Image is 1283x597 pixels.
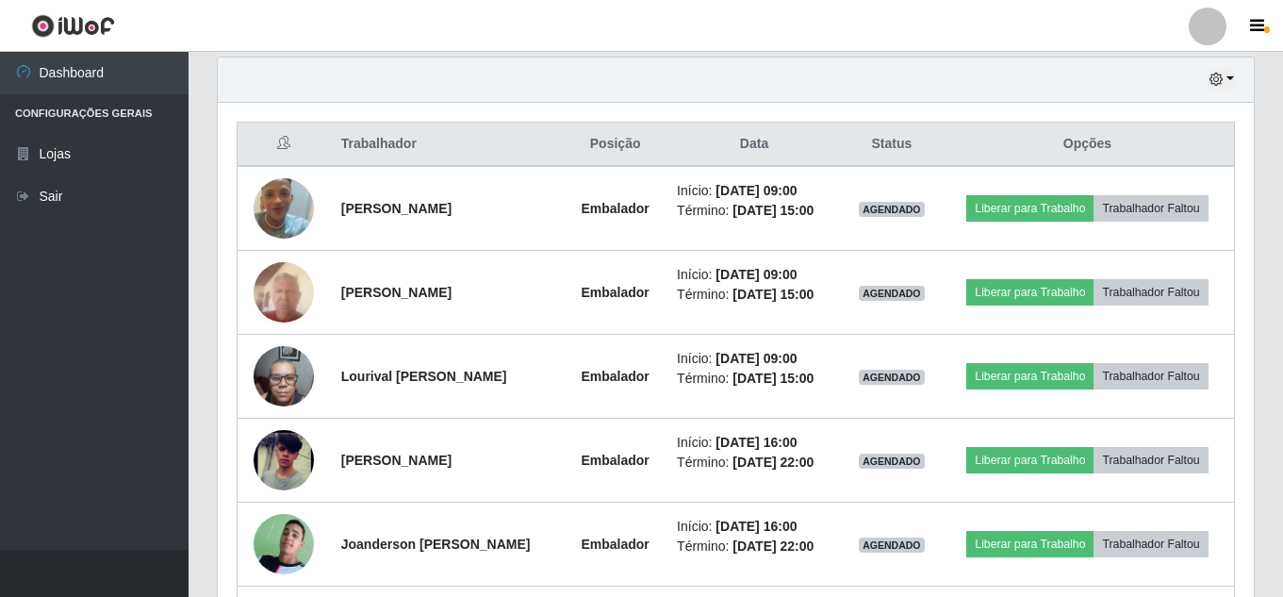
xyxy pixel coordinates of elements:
li: Início: [677,181,831,201]
span: AGENDADO [859,202,925,217]
time: [DATE] 09:00 [716,267,797,282]
th: Data [666,123,843,167]
li: Início: [677,265,831,285]
strong: Embalador [581,453,649,468]
span: AGENDADO [859,538,925,553]
th: Opções [941,123,1235,167]
img: 1679406673876.jpeg [254,395,314,526]
li: Término: [677,453,831,473]
time: [DATE] 09:00 [716,351,797,366]
time: [DATE] 15:00 [732,203,814,218]
button: Trabalhador Faltou [1094,447,1208,473]
li: Término: [677,369,831,389]
span: AGENDADO [859,370,925,385]
button: Trabalhador Faltou [1094,195,1208,222]
strong: Joanderson [PERSON_NAME] [341,537,531,552]
strong: [PERSON_NAME] [341,285,452,300]
strong: [PERSON_NAME] [341,201,452,216]
th: Status [843,123,941,167]
strong: Embalador [581,285,649,300]
li: Início: [677,349,831,369]
button: Liberar para Trabalho [966,195,1094,222]
time: [DATE] 15:00 [732,371,814,386]
button: Trabalhador Faltou [1094,363,1208,390]
strong: [PERSON_NAME] [341,453,452,468]
img: 1744240052056.jpeg [254,252,314,332]
button: Trabalhador Faltou [1094,531,1208,557]
button: Liberar para Trabalho [966,531,1094,557]
li: Término: [677,537,831,556]
time: [DATE] 15:00 [732,287,814,302]
button: Liberar para Trabalho [966,363,1094,390]
strong: Lourival [PERSON_NAME] [341,369,507,384]
li: Início: [677,517,831,537]
li: Início: [677,433,831,453]
time: [DATE] 16:00 [716,435,797,450]
button: Liberar para Trabalho [966,279,1094,306]
li: Término: [677,285,831,305]
time: [DATE] 09:00 [716,183,797,198]
button: Liberar para Trabalho [966,447,1094,473]
img: 1697137663961.jpeg [254,503,314,586]
time: [DATE] 22:00 [732,539,814,554]
time: [DATE] 16:00 [716,519,797,534]
strong: Embalador [581,369,649,384]
span: AGENDADO [859,286,925,301]
time: [DATE] 22:00 [732,455,814,470]
th: Trabalhador [330,123,565,167]
img: CoreUI Logo [31,14,115,38]
li: Término: [677,201,831,221]
img: 1734287030319.jpeg [254,155,314,262]
span: AGENDADO [859,454,925,469]
th: Posição [565,123,666,167]
img: 1752365039975.jpeg [254,336,314,416]
strong: Embalador [581,201,649,216]
strong: Embalador [581,537,649,552]
button: Trabalhador Faltou [1094,279,1208,306]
